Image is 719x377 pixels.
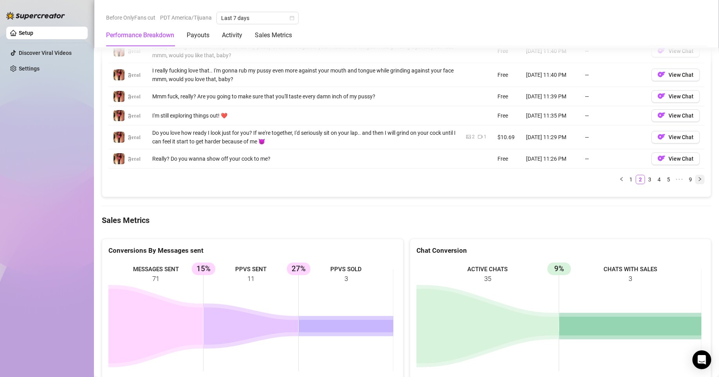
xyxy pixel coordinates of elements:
[493,87,521,106] td: Free
[669,72,694,78] span: View Chat
[187,31,209,40] div: Payouts
[697,177,702,181] span: right
[152,129,457,146] div: Do you love how ready I look just for you? If we're together, I'd seriously sit on your lap.. and...
[651,49,700,56] a: OFView Chat
[692,350,711,369] div: Open Intercom Messenger
[580,125,647,149] td: —
[617,175,626,184] button: left
[114,132,124,143] img: 𝕱𝖊𝖗𝖆𝖑
[106,12,155,24] span: Before OnlyFans cut
[152,92,457,101] div: Mmm fuck, really? Are you going to make sure that you'll taste every damn inch of my pussy?
[128,112,141,119] span: 𝕱𝖊𝖗𝖆𝖑
[128,48,141,54] span: 𝕱𝖊𝖗𝖆𝖑
[669,48,694,54] span: View Chat
[651,90,700,103] button: OFView Chat
[617,175,626,184] li: Previous Page
[651,95,700,101] a: OFView Chat
[521,39,580,63] td: [DATE] 11:40 PM
[658,71,665,78] img: OF
[580,87,647,106] td: —
[645,175,654,184] a: 3
[19,65,40,72] a: Settings
[114,45,124,56] img: 𝕱𝖊𝖗𝖆𝖑
[695,175,705,184] button: right
[521,125,580,149] td: [DATE] 11:29 PM
[626,175,636,184] li: 1
[658,154,665,162] img: OF
[655,175,663,184] a: 4
[580,149,647,169] td: —
[290,16,294,20] span: calendar
[686,175,695,184] a: 9
[221,12,294,24] span: Last 7 days
[673,175,686,184] li: Next 5 Pages
[255,31,292,40] div: Sales Metrics
[114,69,124,80] img: 𝕱𝖊𝖗𝖆𝖑
[152,66,457,83] div: I really fucking love that.. I'm gonna rub my pussy even more against your mouth and tongue while...
[658,133,665,141] img: OF
[651,109,700,122] button: OFView Chat
[669,112,694,119] span: View Chat
[128,72,141,78] span: 𝕱𝖊𝖗𝖆𝖑
[673,175,686,184] span: •••
[580,39,647,63] td: —
[651,69,700,81] button: OFView Chat
[669,156,694,162] span: View Chat
[651,152,700,165] button: OFView Chat
[664,175,673,184] a: 5
[484,133,487,141] div: 1
[128,156,141,162] span: 𝕱𝖊𝖗𝖆𝖑
[654,175,664,184] li: 4
[636,175,645,184] a: 2
[493,39,521,63] td: Free
[627,175,635,184] a: 1
[651,157,700,163] a: OFView Chat
[669,93,694,100] span: View Chat
[478,134,483,139] span: video-camera
[108,245,397,256] div: Conversions By Messages sent
[658,47,665,54] img: OF
[521,149,580,169] td: [DATE] 11:26 PM
[472,133,475,141] div: 2
[19,50,72,56] a: Discover Viral Videos
[222,31,242,40] div: Activity
[6,12,65,20] img: logo-BBDzfeDw.svg
[152,154,457,163] div: Really? Do you wanna show off your cock to me?
[669,134,694,140] span: View Chat
[114,110,124,121] img: 𝕱𝖊𝖗𝖆𝖑
[128,134,141,140] span: 𝕱𝖊𝖗𝖆𝖑
[466,134,471,139] span: picture
[128,93,141,100] span: 𝕱𝖊𝖗𝖆𝖑
[658,111,665,119] img: OF
[19,30,33,36] a: Setup
[695,175,705,184] li: Next Page
[651,73,700,80] a: OFView Chat
[580,63,647,87] td: —
[521,87,580,106] td: [DATE] 11:39 PM
[114,153,124,164] img: 𝕱𝖊𝖗𝖆𝖑
[493,63,521,87] td: Free
[160,12,212,24] span: PDT America/Tijuana
[493,149,521,169] td: Free
[580,106,647,125] td: —
[651,114,700,120] a: OFView Chat
[651,131,700,143] button: OFView Chat
[114,91,124,102] img: 𝕱𝖊𝖗𝖆𝖑
[416,245,705,256] div: Chat Conversion
[106,31,174,40] div: Performance Breakdown
[102,215,711,226] h4: Sales Metrics
[493,106,521,125] td: Free
[619,177,624,181] span: left
[651,45,700,57] button: OFView Chat
[493,125,521,149] td: $10.69
[658,92,665,100] img: OF
[521,63,580,87] td: [DATE] 11:40 PM
[152,111,457,120] div: I'm still exploring things out! ❤️
[651,136,700,142] a: OFView Chat
[521,106,580,125] td: [DATE] 11:35 PM
[152,42,457,60] div: I really fucking love that.. I'm gonna rub my pussy even more against your mouth and tongue while...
